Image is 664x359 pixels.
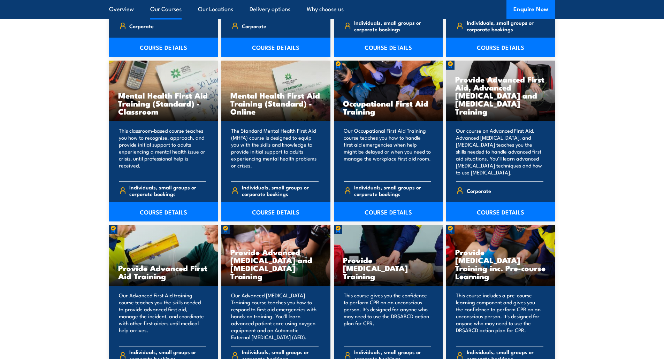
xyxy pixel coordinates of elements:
span: Individuals, small groups or corporate bookings [354,184,431,197]
a: COURSE DETAILS [109,38,218,57]
p: This course gives you the confidence to perform CPR on an unconscious person. It's designed for a... [344,292,431,341]
p: This course includes a pre-course learning component and gives you the confidence to perform CPR ... [456,292,543,341]
h3: Provide Advanced [MEDICAL_DATA] and [MEDICAL_DATA] Training [230,248,321,280]
span: Corporate [467,185,491,196]
span: Individuals, small groups or corporate bookings [354,19,431,32]
h3: Provide Advanced First Aid Training [118,264,209,280]
p: Our Occupational First Aid Training course teaches you how to handle first aid emergencies when h... [344,127,431,176]
h3: Provide Advanced First Aid, Advanced [MEDICAL_DATA] and [MEDICAL_DATA] Training [455,75,546,115]
span: Corporate [242,21,266,31]
span: Individuals, small groups or corporate bookings [467,19,543,32]
h3: Mental Health First Aid Training (Standard) - Classroom [118,91,209,115]
a: COURSE DETAILS [221,38,330,57]
p: This classroom-based course teaches you how to recognise, approach, and provide initial support t... [119,127,206,176]
span: Individuals, small groups or corporate bookings [242,184,319,197]
a: COURSE DETAILS [109,202,218,221]
p: Our Advanced First Aid training course teaches you the skills needed to provide advanced first ai... [119,292,206,341]
span: Corporate [129,21,154,31]
h3: Provide [MEDICAL_DATA] Training inc. Pre-course Learning [455,248,546,280]
a: COURSE DETAILS [446,38,555,57]
h3: Occupational First Aid Training [343,99,434,115]
p: The Standard Mental Health First Aid (MHFA) course is designed to equip you with the skills and k... [231,127,319,176]
span: Individuals, small groups or corporate bookings [129,184,206,197]
p: Our course on Advanced First Aid, Advanced [MEDICAL_DATA], and [MEDICAL_DATA] teaches you the ski... [456,127,543,176]
a: COURSE DETAILS [221,202,330,221]
a: COURSE DETAILS [334,202,443,221]
p: Our Advanced [MEDICAL_DATA] Training course teaches you how to respond to first aid emergencies w... [231,292,319,341]
h3: Mental Health First Aid Training (Standard) - Online [230,91,321,115]
h3: Provide [MEDICAL_DATA] Training [343,256,434,280]
a: COURSE DETAILS [446,202,555,221]
a: COURSE DETAILS [334,38,443,57]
